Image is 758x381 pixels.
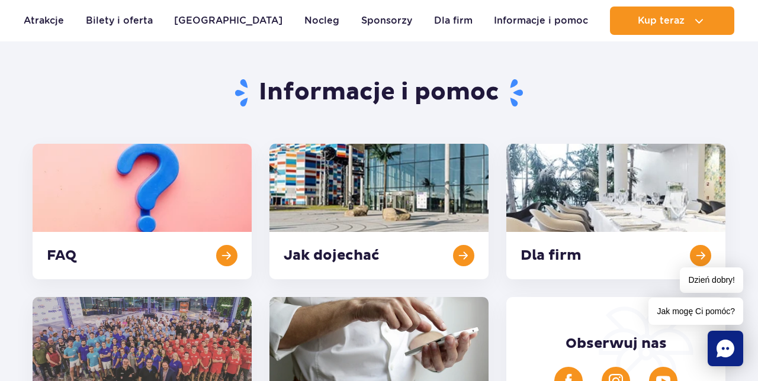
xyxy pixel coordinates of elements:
button: Kup teraz [610,7,734,35]
a: Dla firm [434,7,473,35]
span: Kup teraz [638,15,685,26]
h1: Informacje i pomoc [33,78,726,108]
span: Dzień dobry! [680,267,743,293]
a: Sponsorzy [361,7,412,35]
a: Atrakcje [24,7,64,35]
a: [GEOGRAPHIC_DATA] [174,7,282,35]
span: Jak mogę Ci pomóc? [648,298,743,325]
a: Informacje i pomoc [494,7,588,35]
a: Nocleg [304,7,339,35]
div: Chat [708,331,743,366]
a: Bilety i oferta [86,7,153,35]
span: Obserwuj nas [566,335,667,353]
